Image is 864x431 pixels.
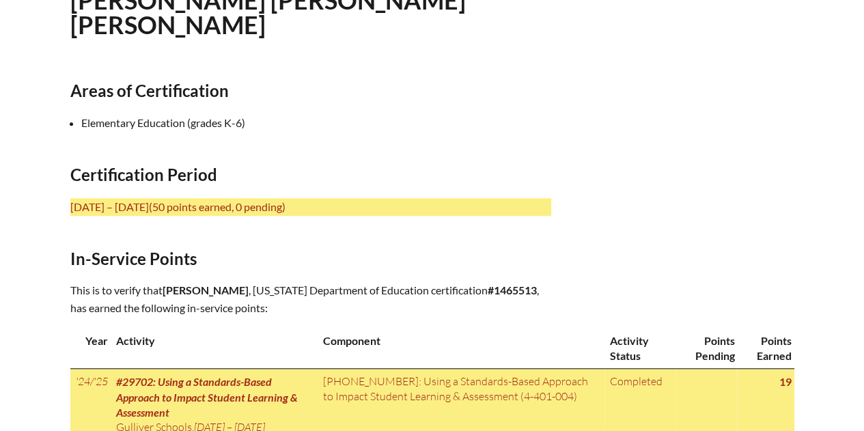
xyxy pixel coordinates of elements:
[318,328,604,368] th: Component
[675,328,737,368] th: Points Pending
[111,328,318,368] th: Activity
[70,328,111,368] th: Year
[81,114,562,132] li: Elementary Education (grades K-6)
[488,283,537,296] b: #1465513
[604,328,676,368] th: Activity Status
[70,198,551,216] p: [DATE] – [DATE]
[779,375,792,388] strong: 19
[149,200,285,213] span: (50 points earned, 0 pending)
[737,328,794,368] th: Points Earned
[70,249,551,268] h2: In-Service Points
[116,375,298,419] span: #29702: Using a Standards-Based Approach to Impact Student Learning & Assessment
[163,283,249,296] span: [PERSON_NAME]
[70,81,551,100] h2: Areas of Certification
[70,165,551,184] h2: Certification Period
[70,281,551,317] p: This is to verify that , [US_STATE] Department of Education certification , has earned the follow...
